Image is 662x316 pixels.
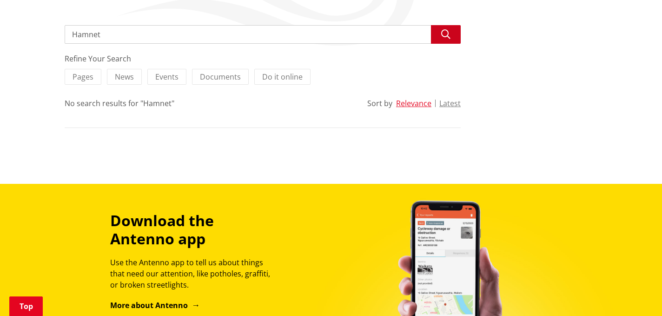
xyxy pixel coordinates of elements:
h3: Download the Antenno app [110,212,278,248]
a: More about Antenno [110,300,200,310]
iframe: Messenger Launcher [619,277,653,310]
button: Relevance [396,99,431,108]
button: Latest [439,99,461,108]
span: Documents [200,72,241,82]
div: No search results for "Hamnet" [65,98,174,109]
span: Do it online [262,72,303,82]
div: Sort by [367,98,392,109]
input: Search input [65,25,461,44]
div: Refine Your Search [65,53,461,64]
span: Pages [73,72,93,82]
span: Events [155,72,179,82]
a: Top [9,296,43,316]
p: Use the Antenno app to tell us about things that need our attention, like potholes, graffiti, or ... [110,257,278,290]
span: News [115,72,134,82]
